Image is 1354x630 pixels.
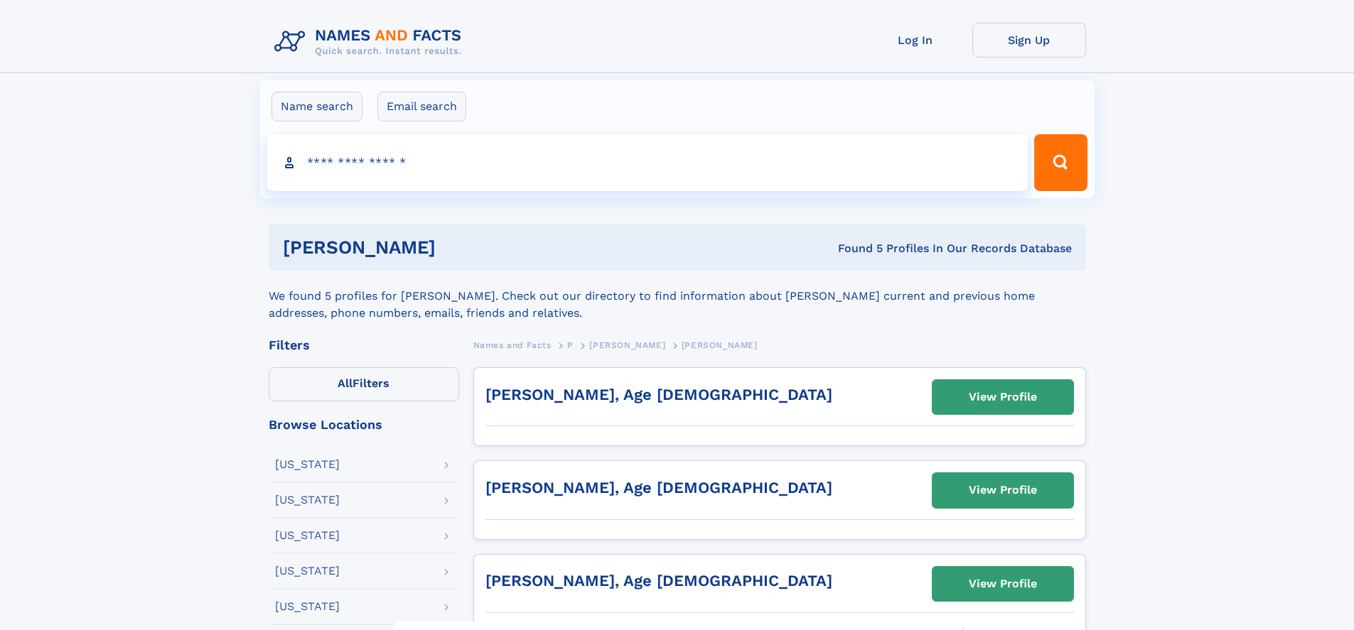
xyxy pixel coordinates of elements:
[269,23,473,61] img: Logo Names and Facts
[338,376,353,390] span: All
[269,339,459,352] div: Filters
[1034,134,1087,191] button: Search Button
[969,474,1037,506] div: View Profile
[969,567,1037,600] div: View Profile
[859,23,972,58] a: Log In
[637,241,1072,256] div: Found 5 Profiles In Our Records Database
[485,386,832,403] a: [PERSON_NAME], Age [DEMOGRAPHIC_DATA]
[972,23,1086,58] a: Sign Up
[272,92,362,121] label: Name search
[933,567,1073,601] a: View Profile
[933,380,1073,414] a: View Profile
[933,473,1073,507] a: View Profile
[567,340,574,350] span: P
[377,92,466,121] label: Email search
[485,572,832,590] a: [PERSON_NAME], Age [DEMOGRAPHIC_DATA]
[473,336,552,354] a: Names and Facts
[275,494,340,506] div: [US_STATE]
[567,336,574,354] a: P
[283,239,637,256] h1: [PERSON_NAME]
[269,367,459,401] label: Filters
[275,565,340,577] div: [US_STATE]
[275,601,340,612] div: [US_STATE]
[267,134,1028,191] input: search input
[485,479,832,496] a: [PERSON_NAME], Age [DEMOGRAPHIC_DATA]
[969,381,1037,413] div: View Profile
[682,340,758,350] span: [PERSON_NAME]
[269,271,1086,322] div: We found 5 profiles for [PERSON_NAME]. Check out our directory to find information about [PERSON_...
[269,418,459,431] div: Browse Locations
[275,530,340,541] div: [US_STATE]
[589,336,665,354] a: [PERSON_NAME]
[275,459,340,470] div: [US_STATE]
[589,340,665,350] span: [PERSON_NAME]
